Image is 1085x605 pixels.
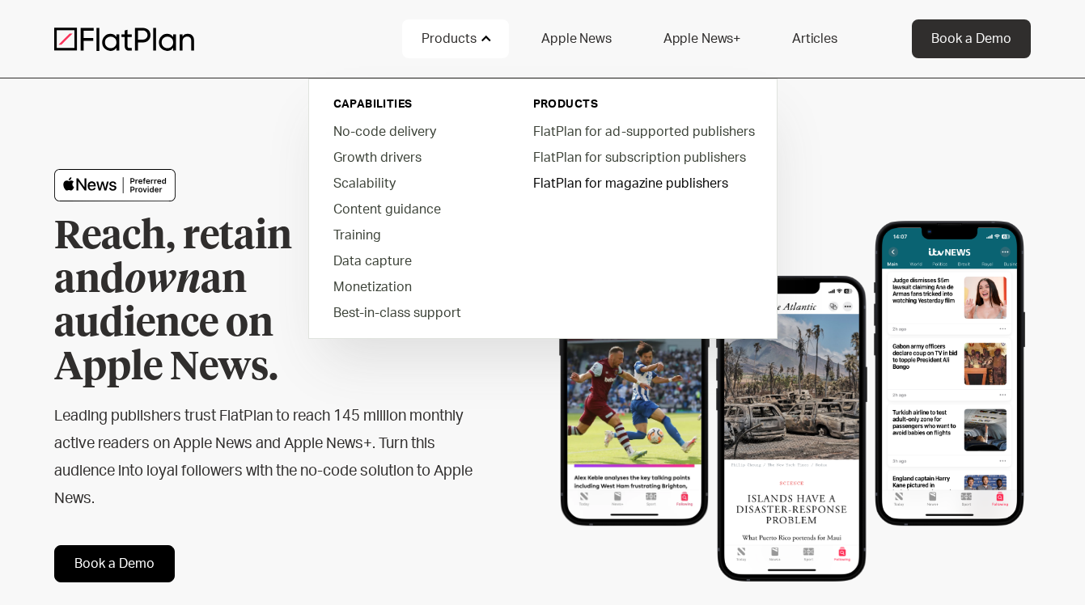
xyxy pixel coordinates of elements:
a: FlatPlan for subscription publishers [520,144,765,170]
h1: Reach, retain and an audience on Apple News. [54,215,386,390]
a: Training [320,222,504,247]
div: capabilities [333,96,491,112]
div: Book a Demo [931,29,1011,49]
a: Apple News [522,19,630,58]
a: Best-in-class support [320,299,504,325]
h2: Leading publishers trust FlatPlan to reach 145 million monthly active readers on Apple News and A... [54,403,494,513]
a: Growth drivers [320,144,504,170]
a: Book a Demo [912,19,1031,58]
div: Products [402,19,509,58]
a: Monetization [320,273,504,299]
a: Book a Demo [54,545,175,582]
a: Apple News+ [644,19,760,58]
a: Data capture [320,247,504,273]
a: FlatPlan for magazine publishers [520,170,765,196]
div: Products [422,29,477,49]
a: Articles [773,19,857,58]
a: Content guidance [320,196,504,222]
nav: Products [308,73,778,339]
a: No-code delivery [320,118,504,144]
div: PRODUCTS [533,96,752,112]
a: FlatPlan for ad-supported publishers [520,118,765,144]
a: Scalability [320,170,504,196]
em: own [125,261,201,300]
